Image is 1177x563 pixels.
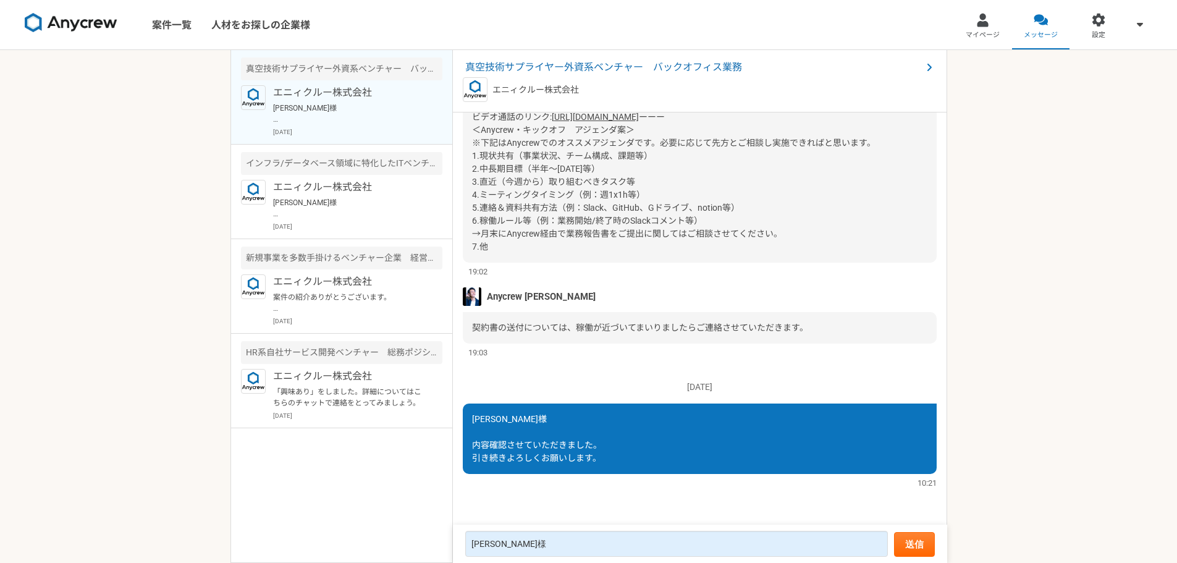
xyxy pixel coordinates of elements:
[472,21,766,122] span: ありがとうございます。 下記にて調整させていただきましたのでご確認よろしくお願いいたします。 ーーー Anycrewキックオフ（ライボルト様-[PERSON_NAME]様） [DATE] · 午...
[463,77,487,102] img: logo_text_blue_01.png
[918,477,937,489] span: 10:21
[468,266,487,277] span: 19:02
[472,323,808,332] span: 契約書の送付については、稼働が近づいてまいりましたらご連絡させていただきます。
[241,247,442,269] div: 新規事業を多数手掛けるベンチャー企業 経営陣サポート（秘書・経営企画）
[241,152,442,175] div: インフラ/データベース領域に特化したITベンチャー 人事・評価制度設計
[273,222,442,231] p: [DATE]
[894,532,935,557] button: 送信
[25,13,117,33] img: 8DqYSo04kwAAAAASUVORK5CYII=
[273,180,426,195] p: エニィクルー株式会社
[241,57,442,80] div: 真空技術サプライヤー外資系ベンチャー バックオフィス業務
[241,369,266,394] img: logo_text_blue_01.png
[472,112,875,252] span: ーーー ＜Anycrew・キックオフ アジェンダ案＞ ※下記はAnycrewでのオススメアジェンダです。必要に応じて先方とご相談し実施できればと思います。 1.現状共有（事業状況、チーム構成、課...
[472,414,602,463] span: [PERSON_NAME]様 内容確認させていただきました。 引き続きよろしくお願いします。
[1092,30,1105,40] span: 設定
[463,381,937,394] p: [DATE]
[273,127,442,137] p: [DATE]
[492,83,579,96] p: エニィクルー株式会社
[273,197,426,219] p: [PERSON_NAME]様 ご連絡ありがとうございます。 引き続きよろしくお願いいたします。
[552,112,639,122] a: [URL][DOMAIN_NAME]
[273,292,426,314] p: 案件の紹介ありがとうございます。 下記案件でしたら経験もありますので対応可能となります。 インフラ/データベース領域に特化したITベンチャー 人事・評価制度設計 レジュメも送付させていただきまし...
[273,386,426,408] p: 「興味あり」をしました。詳細についてはこちらのチャットで連絡をとってみましょう。
[1024,30,1058,40] span: メッセージ
[468,347,487,358] span: 19:03
[487,290,596,303] span: Anycrew [PERSON_NAME]
[273,316,442,326] p: [DATE]
[465,60,922,75] span: 真空技術サプライヤー外資系ベンチャー バックオフィス業務
[273,85,426,100] p: エニィクルー株式会社
[273,274,426,289] p: エニィクルー株式会社
[241,341,442,364] div: HR系自社サービス開発ベンチャー 総務ポジション
[273,103,426,125] p: [PERSON_NAME]様 内容確認させていただきました。 引き続きよろしくお願いします。
[241,85,266,110] img: logo_text_blue_01.png
[273,411,442,420] p: [DATE]
[463,287,481,306] img: S__5267474.jpg
[241,180,266,205] img: logo_text_blue_01.png
[273,369,426,384] p: エニィクルー株式会社
[241,274,266,299] img: logo_text_blue_01.png
[966,30,1000,40] span: マイページ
